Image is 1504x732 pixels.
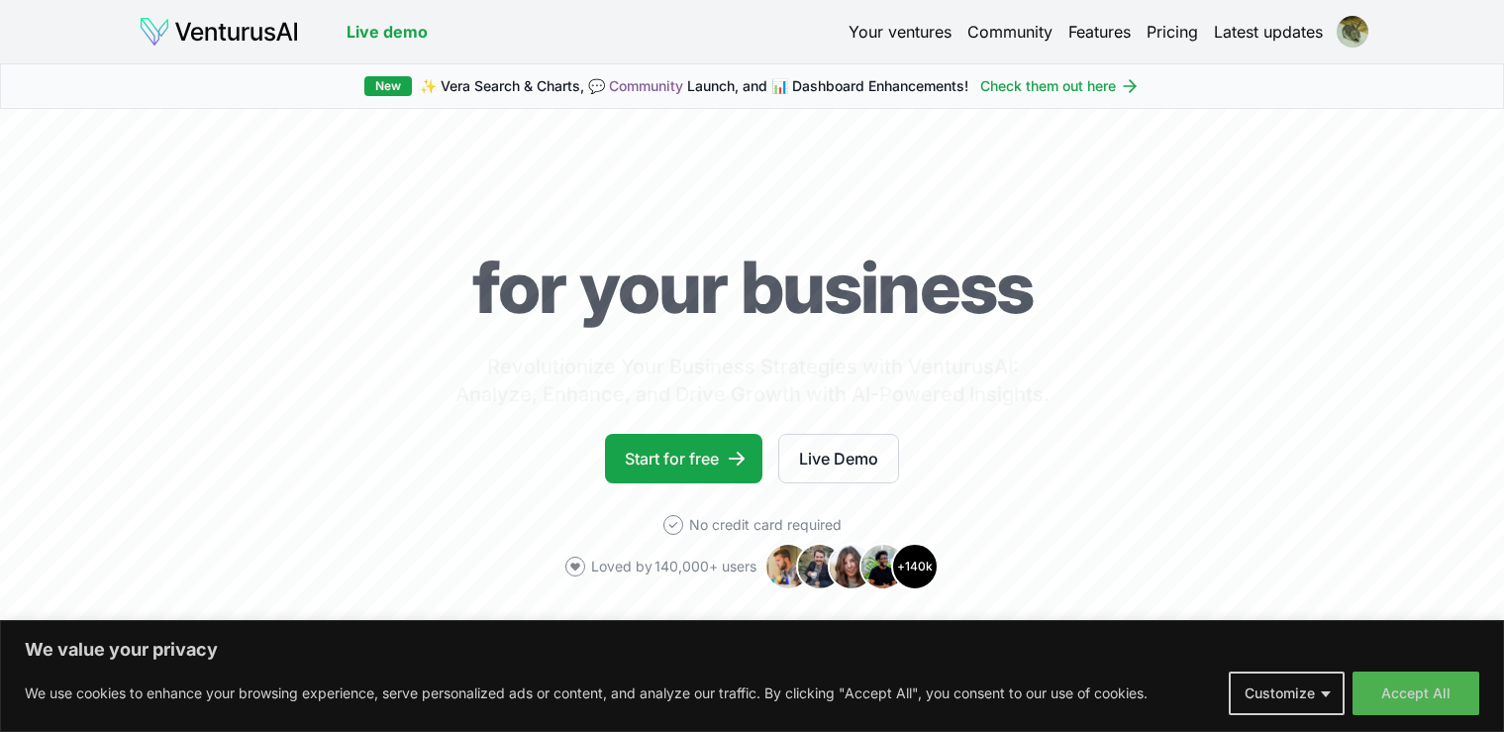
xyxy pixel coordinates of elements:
a: Pricing [1147,20,1198,44]
a: Check them out here [980,76,1140,96]
a: Live Demo [778,434,899,483]
a: Features [1068,20,1131,44]
span: ✨ Vera Search & Charts, 💬 Launch, and 📊 Dashboard Enhancements! [420,76,968,96]
a: Latest updates [1214,20,1323,44]
img: Avatar 3 [828,543,875,590]
button: Accept All [1353,672,1479,715]
a: Community [609,77,683,94]
p: We value your privacy [25,638,1479,662]
a: Start for free [605,434,762,483]
img: Avatar 2 [796,543,844,590]
p: We use cookies to enhance your browsing experience, serve personalized ads or content, and analyz... [25,681,1148,705]
img: Avatar 1 [764,543,812,590]
a: Your ventures [849,20,952,44]
a: Community [967,20,1053,44]
img: logo [139,16,299,48]
button: Customize [1229,672,1345,715]
a: Live demo [347,20,428,44]
img: Avatar 4 [859,543,907,590]
div: New [364,76,412,96]
img: ACg8ocKNhkw5ejQ-Yz2DD9wWBpjKp9UIugBTVqFwOas9YPlhaGailNbQ=s96-c [1337,16,1368,48]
